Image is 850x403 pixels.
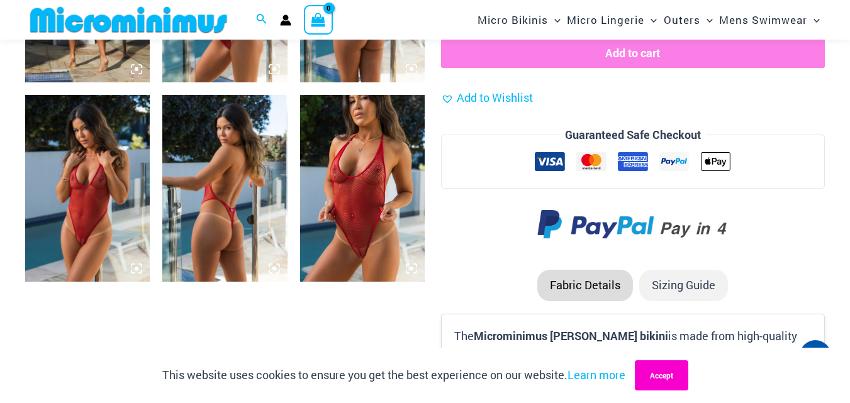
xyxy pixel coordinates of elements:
[560,126,706,145] legend: Guaranteed Safe Checkout
[25,6,232,34] img: MM SHOP LOGO FLAT
[807,4,820,36] span: Menu Toggle
[300,95,425,282] img: Summer Storm Red 8019 One Piece
[548,4,561,36] span: Menu Toggle
[474,328,668,343] b: Microminimus [PERSON_NAME] bikini
[162,366,625,385] p: This website uses cookies to ensure you get the best experience on our website.
[441,38,825,68] button: Add to cart
[474,4,564,36] a: Micro BikinisMenu ToggleMenu Toggle
[716,4,823,36] a: Mens SwimwearMenu ToggleMenu Toggle
[478,4,548,36] span: Micro Bikinis
[661,4,716,36] a: OutersMenu ToggleMenu Toggle
[664,4,700,36] span: Outers
[719,4,807,36] span: Mens Swimwear
[537,270,633,301] li: Fabric Details
[162,95,287,282] img: Summer Storm Red 8019 One Piece
[256,12,267,28] a: Search icon link
[644,4,657,36] span: Menu Toggle
[700,4,713,36] span: Menu Toggle
[304,5,333,34] a: View Shopping Cart, empty
[441,89,533,108] a: Add to Wishlist
[568,367,625,382] a: Learn more
[280,14,291,26] a: Account icon link
[635,360,688,390] button: Accept
[454,327,812,402] p: The is made from high-quality diamond knit mesh. Steal the show with this bikini. Just a word of ...
[564,4,660,36] a: Micro LingerieMenu ToggleMenu Toggle
[473,2,825,38] nav: Site Navigation
[457,90,533,105] span: Add to Wishlist
[25,95,150,282] img: Summer Storm Red 8019 One Piece
[567,4,644,36] span: Micro Lingerie
[639,270,728,301] li: Sizing Guide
